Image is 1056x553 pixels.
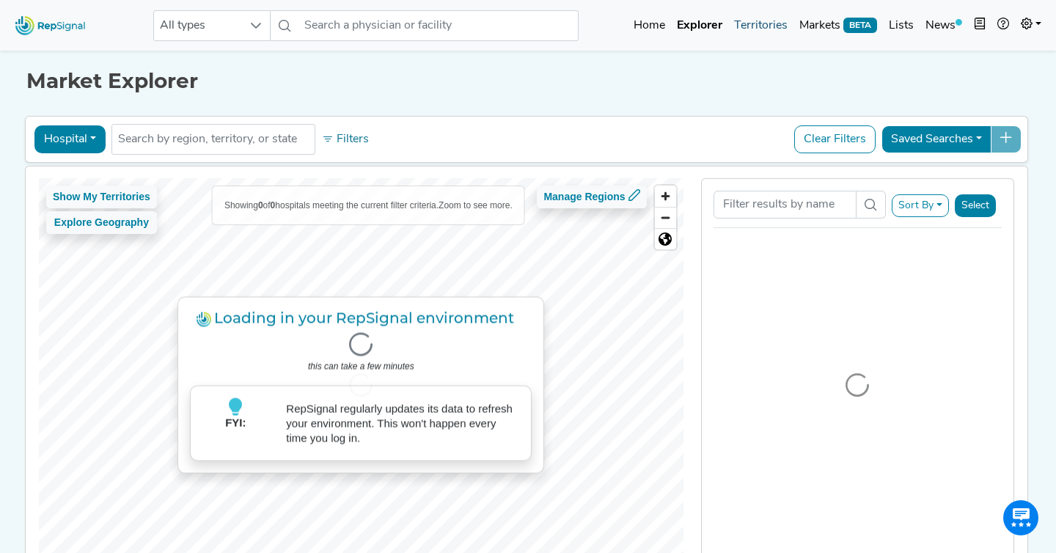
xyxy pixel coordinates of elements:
span: Reset zoom [655,229,676,249]
button: Filters [318,127,373,152]
button: Zoom out [655,207,676,228]
img: lightbulb [227,398,244,416]
button: Saved Searches [881,125,991,153]
input: Search by region, territory, or state [118,131,309,148]
h1: Market Explorer [26,69,1030,94]
p: RepSignal regularly updates its data to refresh your environment. This won't happen every time yo... [286,401,519,445]
button: Manage Regions [537,186,646,208]
a: Territories [728,11,793,40]
b: 0 [271,200,276,210]
span: All types [154,11,242,40]
span: Showing of hospitals meeting the current filter criteria. [224,200,439,210]
button: Reset bearing to north [655,228,676,249]
p: FYI: [202,416,268,449]
b: 0 [258,200,263,210]
a: Explorer [671,11,728,40]
input: Search a physician or facility [298,10,579,41]
button: Show My Territories [46,186,157,208]
span: BETA [843,18,877,32]
span: Zoom out [655,208,676,228]
a: Home [628,11,671,40]
span: Zoom to see more. [439,200,513,210]
button: Hospital [34,125,106,153]
a: News [920,11,968,40]
a: MarketsBETA [793,11,883,40]
button: Clear Filters [794,125,876,153]
button: Zoom in [655,186,676,207]
button: Intel Book [968,11,991,40]
p: this can take a few minutes [190,359,532,374]
h3: Loading in your RepSignal environment [190,310,532,327]
button: Explore Geography [46,211,157,234]
a: Lists [883,11,920,40]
